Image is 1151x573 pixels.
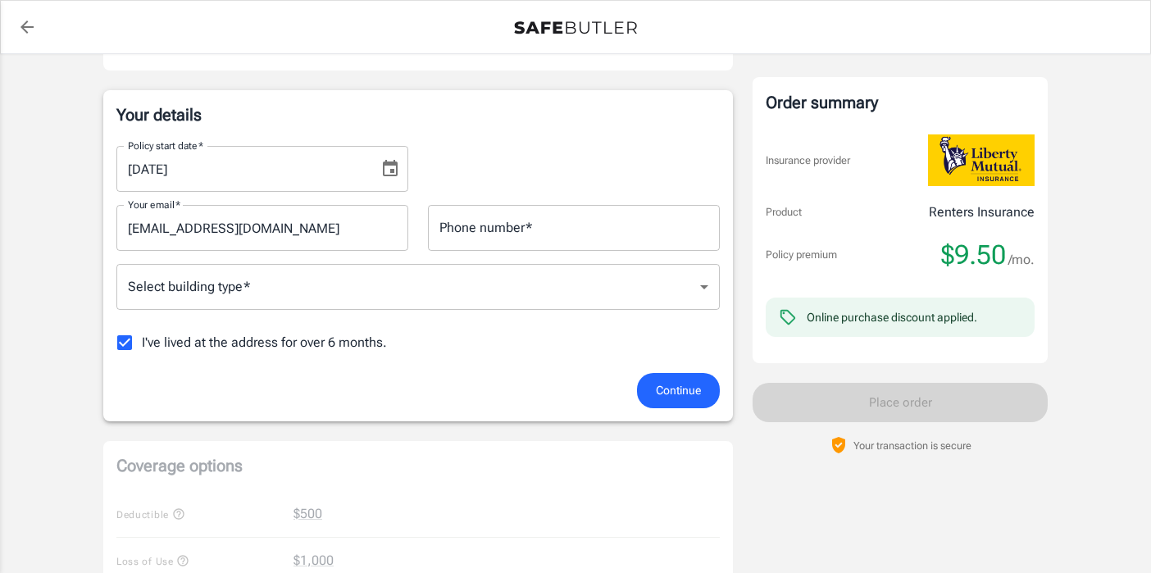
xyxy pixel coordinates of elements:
p: Policy premium [766,247,837,263]
input: MM/DD/YYYY [116,146,367,192]
p: Your details [116,103,720,126]
a: back to quotes [11,11,43,43]
label: Policy start date [128,139,203,152]
div: Online purchase discount applied. [807,309,977,325]
img: Back to quotes [514,21,637,34]
p: Renters Insurance [929,202,1035,222]
p: Product [766,204,802,221]
div: Order summary [766,90,1035,115]
p: Insurance provider [766,152,850,169]
input: Enter number [428,205,720,251]
button: Choose date, selected date is Aug 14, 2025 [374,152,407,185]
button: Continue [637,373,720,408]
span: $9.50 [941,239,1006,271]
span: Continue [656,380,701,401]
span: /mo. [1008,248,1035,271]
p: Your transaction is secure [853,438,971,453]
img: Liberty Mutual [928,134,1035,186]
label: Your email [128,198,180,211]
span: I've lived at the address for over 6 months. [142,333,387,352]
input: Enter email [116,205,408,251]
